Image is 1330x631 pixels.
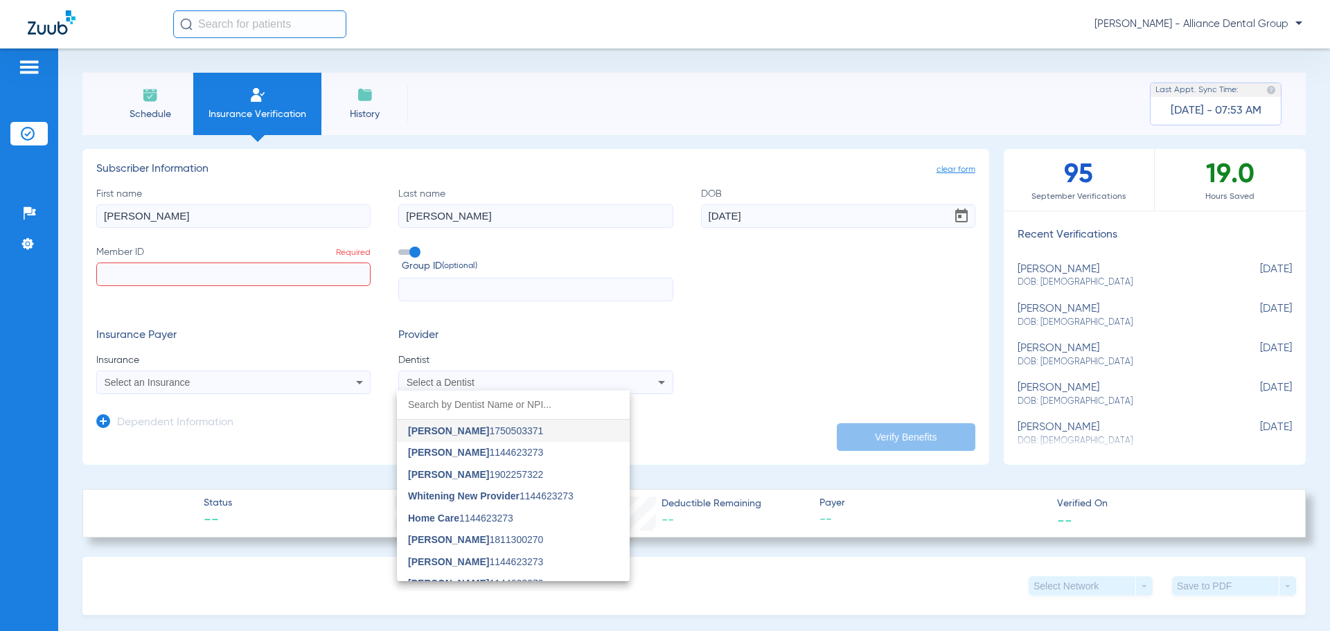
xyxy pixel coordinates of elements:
span: 1750503371 [408,426,543,436]
span: 1144623273 [408,557,543,567]
span: Whitening New Provider [408,491,520,502]
span: [PERSON_NAME] [408,535,489,546]
span: 1144623273 [408,579,543,589]
span: 1811300270 [408,535,543,545]
input: dropdown search [397,391,630,419]
span: [PERSON_NAME] [408,425,489,436]
span: 1144623273 [408,492,574,501]
span: 1902257322 [408,470,543,479]
span: [PERSON_NAME] [408,578,489,589]
span: [PERSON_NAME] [408,469,489,480]
span: 1144623273 [408,513,513,523]
span: 1144623273 [408,448,543,458]
span: Home Care [408,513,459,524]
span: [PERSON_NAME] [408,556,489,567]
span: [PERSON_NAME] [408,447,489,459]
